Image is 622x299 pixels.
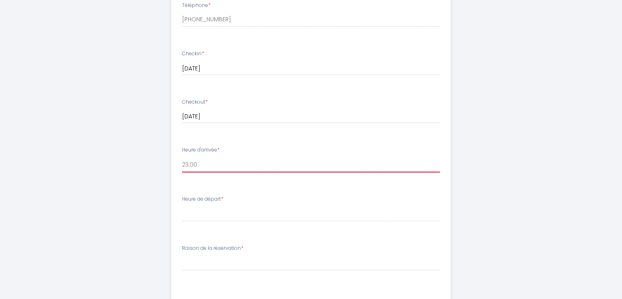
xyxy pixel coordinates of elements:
label: Téléphone [182,2,211,9]
label: Checkout [182,98,208,106]
label: Heure de départ [182,195,223,203]
label: Heure d'arrivée [182,146,220,154]
label: Raison de la réservation [182,245,243,252]
label: Checkin [182,50,204,58]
